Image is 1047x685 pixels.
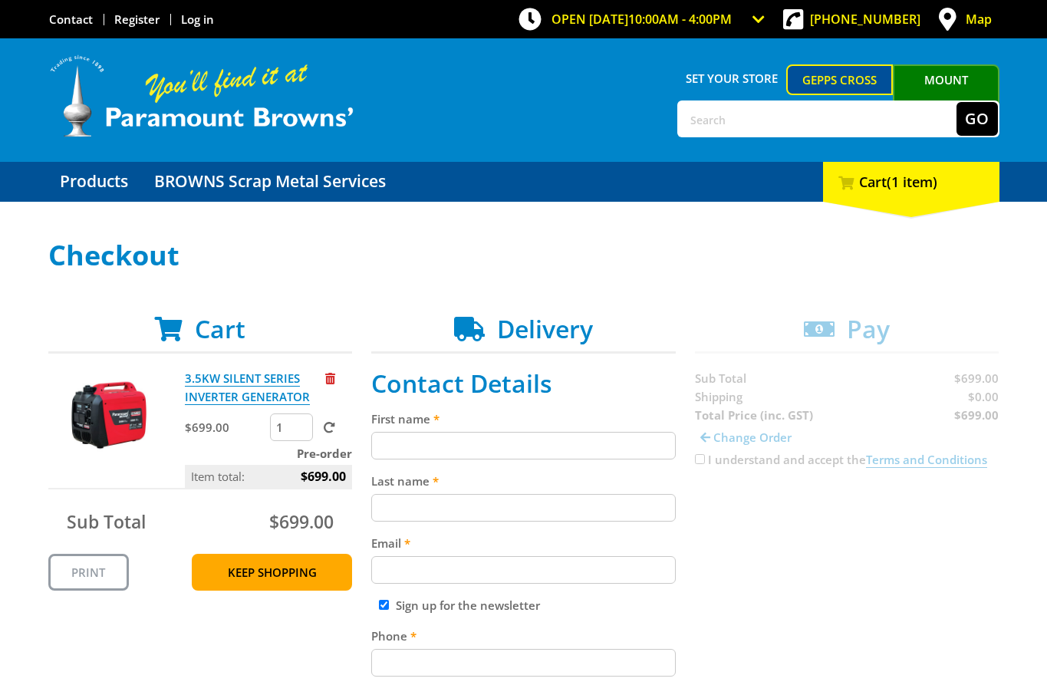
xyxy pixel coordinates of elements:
input: Please enter your first name. [371,432,676,459]
p: Pre-order [185,444,352,463]
p: Item total: [185,465,352,488]
img: Paramount Browns' [48,54,355,139]
label: Email [371,534,676,552]
a: Keep Shopping [192,554,352,591]
img: 3.5KW SILENT SERIES INVERTER GENERATOR [63,369,155,461]
input: Search [679,102,956,136]
a: Go to the Contact page [49,12,93,27]
span: Set your store [677,64,787,92]
span: (1 item) [887,173,937,191]
span: 10:00am - 4:00pm [628,11,732,28]
a: Log in [181,12,214,27]
label: Phone [371,627,676,645]
p: $699.00 [185,418,267,436]
span: $699.00 [301,465,346,488]
label: Last name [371,472,676,490]
span: $699.00 [269,509,334,534]
a: Mount [PERSON_NAME] [893,64,999,123]
h2: Contact Details [371,369,676,398]
a: Remove from cart [325,370,335,386]
span: Delivery [497,312,593,345]
a: Go to the Products page [48,162,140,202]
a: 3.5KW SILENT SERIES INVERTER GENERATOR [185,370,310,405]
input: Please enter your last name. [371,494,676,522]
a: Print [48,554,129,591]
span: Cart [195,312,245,345]
span: Sub Total [67,509,146,534]
h1: Checkout [48,240,999,271]
input: Please enter your telephone number. [371,649,676,677]
a: Go to the BROWNS Scrap Metal Services page [143,162,397,202]
div: Cart [823,162,999,202]
a: Go to the registration page [114,12,160,27]
input: Please enter your email address. [371,556,676,584]
label: First name [371,410,676,428]
a: Gepps Cross [786,64,893,95]
button: Go [956,102,998,136]
span: OPEN [DATE] [551,11,732,28]
label: Sign up for the newsletter [396,598,540,613]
